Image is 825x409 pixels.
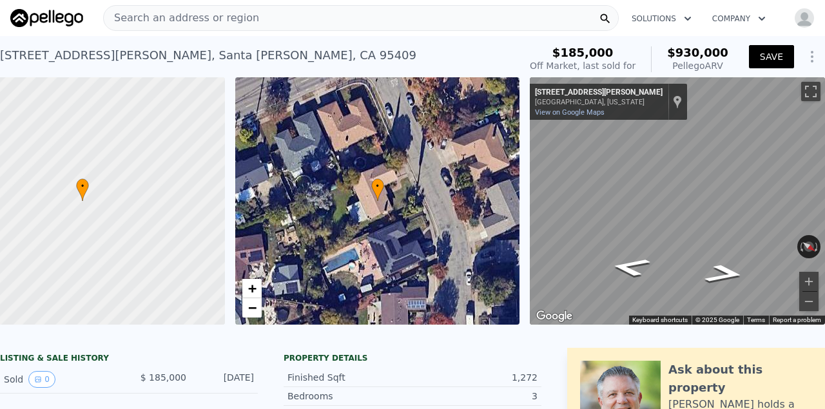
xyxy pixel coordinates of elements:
div: Finished Sqft [287,371,412,384]
div: • [371,178,384,201]
span: + [247,280,256,296]
div: Map [530,77,825,325]
div: Off Market, last sold for [530,59,636,72]
div: Bedrooms [287,390,412,403]
div: Ask about this property [668,361,812,397]
div: Pellego ARV [667,59,728,72]
span: Search an address or region [104,10,259,26]
a: Show location on map [673,95,682,109]
a: View on Google Maps [535,108,605,117]
button: Zoom out [799,292,819,311]
div: Sold [4,371,119,388]
button: SAVE [749,45,794,68]
img: Pellego [10,9,83,27]
button: View historical data [28,371,55,388]
span: © 2025 Google [695,316,739,323]
a: Zoom out [242,298,262,318]
span: $930,000 [667,46,728,59]
button: Zoom in [799,272,819,291]
span: • [371,180,384,192]
button: Toggle fullscreen view [801,82,820,101]
a: Terms [747,316,765,323]
button: Rotate counterclockwise [797,235,804,258]
div: [DATE] [197,371,254,388]
div: Street View [530,77,825,325]
a: Report a problem [773,316,821,323]
span: − [247,300,256,316]
img: Google [533,308,576,325]
span: • [76,180,89,192]
div: [GEOGRAPHIC_DATA], [US_STATE] [535,98,663,106]
div: • [76,178,89,201]
img: avatar [794,8,815,28]
div: 1,272 [412,371,538,384]
path: Go Northwest, Rivera Dr [688,260,762,287]
div: 3 [412,390,538,403]
button: Solutions [621,7,702,30]
span: $185,000 [552,46,614,59]
div: Property details [284,353,541,363]
button: Keyboard shortcuts [632,316,688,325]
a: Open this area in Google Maps (opens a new window) [533,308,576,325]
path: Go Southeast, Rivera Dr [594,253,668,281]
button: Rotate clockwise [813,235,820,258]
button: Reset the view [797,236,821,257]
span: $ 185,000 [141,372,186,383]
a: Zoom in [242,279,262,298]
button: Company [702,7,776,30]
div: [STREET_ADDRESS][PERSON_NAME] [535,88,663,98]
button: Show Options [799,44,825,70]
